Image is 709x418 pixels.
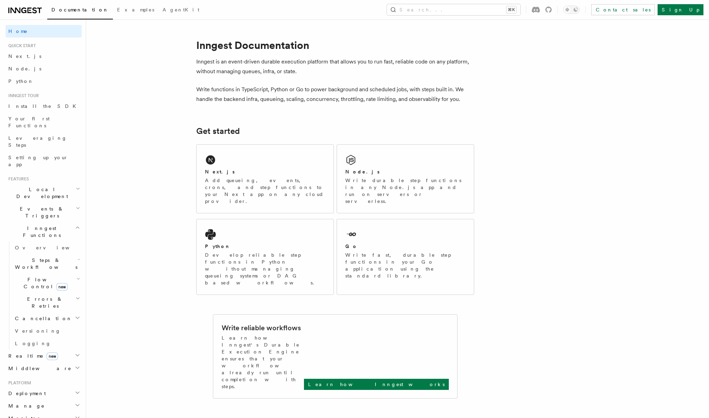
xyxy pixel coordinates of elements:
p: Develop reliable step functions in Python without managing queueing systems or DAG based workflows. [205,251,325,286]
a: Node.jsWrite durable step functions in any Node.js app and run on servers or serverless. [337,144,474,213]
h2: Node.js [345,168,380,175]
button: Deployment [6,387,82,400]
a: Node.js [6,62,82,75]
a: Python [6,75,82,87]
a: Your first Functions [6,112,82,132]
a: Contact sales [591,4,655,15]
p: Learn how Inngest's Durable Execution Engine ensures that your workflow already run until complet... [222,334,304,390]
span: Platform [6,380,31,386]
span: Local Development [6,186,76,200]
a: Setting up your app [6,151,82,171]
span: Realtime [6,352,58,359]
p: Write fast, durable step functions in your Go application using the standard library. [345,251,465,279]
button: Events & Triggers [6,203,82,222]
button: Toggle dark mode [563,6,580,14]
span: Install the SDK [8,103,80,109]
button: Manage [6,400,82,412]
span: Inngest tour [6,93,39,99]
a: AgentKit [158,2,204,19]
a: Logging [12,337,82,350]
button: Realtimenew [6,350,82,362]
a: Overview [12,241,82,254]
span: Steps & Workflows [12,257,77,271]
span: Versioning [15,328,61,334]
a: PythonDevelop reliable step functions in Python without managing queueing systems or DAG based wo... [196,219,334,295]
button: Cancellation [12,312,82,325]
h2: Write reliable workflows [222,323,301,333]
span: Inngest Functions [6,225,75,239]
a: Next.jsAdd queueing, events, crons, and step functions to your Next app on any cloud provider. [196,144,334,213]
a: Examples [113,2,158,19]
button: Errors & Retries [12,293,82,312]
a: Home [6,25,82,37]
p: Write durable step functions in any Node.js app and run on servers or serverless. [345,177,465,205]
h2: Next.js [205,168,235,175]
button: Middleware [6,362,82,375]
span: Quick start [6,43,36,49]
a: Next.js [6,50,82,62]
span: new [56,283,68,291]
a: Get started [196,126,240,136]
button: Inngest Functions [6,222,82,241]
span: Node.js [8,66,41,71]
span: Flow Control [12,276,76,290]
div: Inngest Functions [6,241,82,350]
a: Documentation [47,2,113,19]
span: Home [8,28,28,35]
p: Write functions in TypeScript, Python or Go to power background and scheduled jobs, with steps bu... [196,85,474,104]
p: Learn how Inngest works [308,381,445,388]
a: Leveraging Steps [6,132,82,151]
span: Middleware [6,365,72,372]
a: Install the SDK [6,100,82,112]
span: Next.js [8,53,41,59]
button: Steps & Workflows [12,254,82,273]
p: Inngest is an event-driven durable execution platform that allows you to run fast, reliable code ... [196,57,474,76]
span: Examples [117,7,154,12]
a: Learn how Inngest works [304,379,449,390]
span: Python [8,78,34,84]
h2: Python [205,243,231,250]
kbd: ⌘K [506,6,516,13]
span: new [47,352,58,360]
button: Flow Controlnew [12,273,82,293]
span: Setting up your app [8,155,68,167]
a: Versioning [12,325,82,337]
h1: Inngest Documentation [196,39,474,51]
p: Add queueing, events, crons, and step functions to your Next app on any cloud provider. [205,177,325,205]
a: Sign Up [658,4,703,15]
span: AgentKit [163,7,199,12]
span: Your first Functions [8,116,50,128]
button: Local Development [6,183,82,203]
span: Deployment [6,390,46,397]
a: GoWrite fast, durable step functions in your Go application using the standard library. [337,219,474,295]
button: Search...⌘K [387,4,520,15]
span: Cancellation [12,315,72,322]
span: Leveraging Steps [8,135,67,148]
span: Logging [15,341,51,346]
span: Documentation [51,7,109,12]
h2: Go [345,243,358,250]
span: Features [6,176,29,182]
span: Manage [6,402,45,409]
span: Errors & Retries [12,296,75,309]
span: Overview [15,245,86,250]
span: Events & Triggers [6,205,76,219]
